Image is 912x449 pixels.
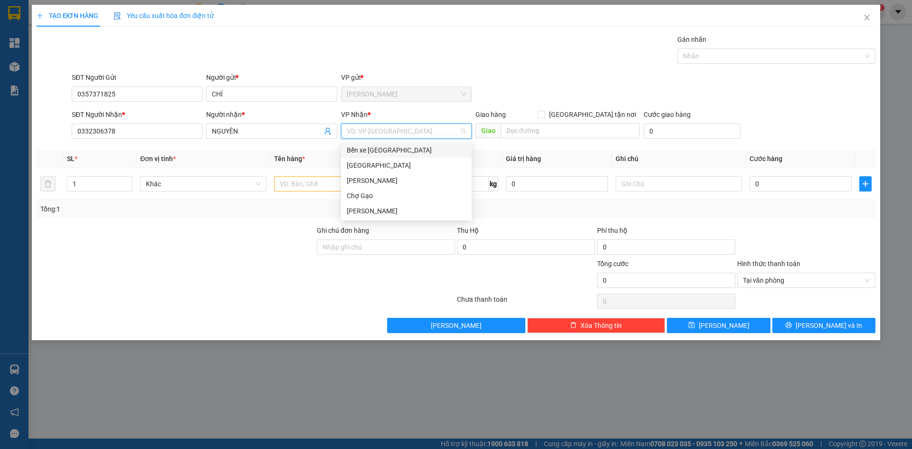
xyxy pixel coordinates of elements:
[859,176,872,191] button: plus
[527,318,665,333] button: deleteXóa Thông tin
[667,318,770,333] button: save[PERSON_NAME]
[40,204,352,214] div: Tổng: 1
[506,176,608,191] input: 0
[796,320,862,331] span: [PERSON_NAME] và In
[743,273,870,287] span: Tại văn phòng
[317,239,455,255] input: Ghi chú đơn hàng
[737,260,800,267] label: Hình thức thanh toán
[506,155,541,162] span: Giá trị hàng
[347,191,466,201] div: Chợ Gạo
[341,111,368,118] span: VP Nhận
[387,318,525,333] button: [PERSON_NAME]
[72,109,202,120] div: SĐT Người Nhận
[545,109,640,120] span: [GEOGRAPHIC_DATA] tận nơi
[347,145,466,155] div: Bến xe [GEOGRAPHIC_DATA]
[324,127,332,135] span: user-add
[341,173,472,188] div: Cao Tốc
[72,72,202,83] div: SĐT Người Gửi
[347,175,466,186] div: [PERSON_NAME]
[347,160,466,171] div: [GEOGRAPHIC_DATA]
[456,294,596,311] div: Chưa thanh toán
[341,158,472,173] div: Sài Gòn
[644,124,741,139] input: Cước giao hàng
[114,12,121,20] img: icon
[475,111,506,118] span: Giao hàng
[597,225,735,239] div: Phí thu hộ
[688,322,695,329] span: save
[40,176,56,191] button: delete
[206,72,337,83] div: Người gửi
[489,176,498,191] span: kg
[750,155,782,162] span: Cước hàng
[475,123,501,138] span: Giao
[274,176,400,191] input: VD: Bàn, Ghế
[37,12,43,19] span: plus
[860,180,871,188] span: plus
[644,111,691,118] label: Cước giao hàng
[347,206,466,216] div: [PERSON_NAME]
[341,188,472,203] div: Chợ Gạo
[677,36,706,43] label: Gán nhãn
[114,12,214,19] span: Yêu cầu xuất hóa đơn điện tử
[501,123,640,138] input: Dọc đường
[67,155,75,162] span: SL
[206,109,337,120] div: Người nhận
[616,176,742,191] input: Ghi Chú
[580,320,622,331] span: Xóa Thông tin
[863,14,871,21] span: close
[772,318,875,333] button: printer[PERSON_NAME] và In
[612,150,746,168] th: Ghi chú
[457,227,479,234] span: Thu Hộ
[431,320,482,331] span: [PERSON_NAME]
[347,87,466,101] span: Cao Tốc
[785,322,792,329] span: printer
[37,12,98,19] span: TẠO ĐƠN HÀNG
[699,320,750,331] span: [PERSON_NAME]
[341,72,472,83] div: VP gửi
[274,155,305,162] span: Tên hàng
[854,5,880,31] button: Close
[597,260,628,267] span: Tổng cước
[146,177,261,191] span: Khác
[570,322,577,329] span: delete
[140,155,176,162] span: Đơn vị tính
[341,143,472,158] div: Bến xe Tiền Giang
[341,203,472,219] div: Nguyễn Văn Nguyễn
[317,227,369,234] label: Ghi chú đơn hàng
